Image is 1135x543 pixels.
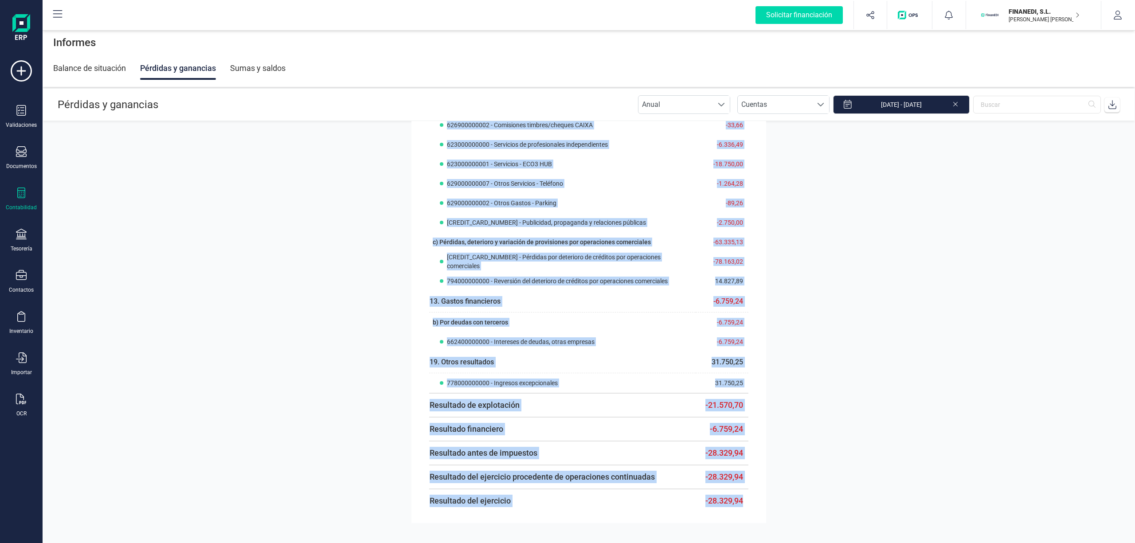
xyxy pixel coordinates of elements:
[6,163,37,170] div: Documentos
[898,11,921,20] img: Logo de OPS
[696,489,748,512] td: -28.329,94
[745,1,853,29] button: Solicitar financiación
[12,14,30,43] img: Logo Finanedi
[696,417,748,441] td: -6.759,24
[696,441,748,465] td: -28.329,94
[6,204,37,211] div: Contabilidad
[892,1,927,29] button: Logo de OPS
[696,313,748,332] td: -6.759,24
[433,238,651,246] span: c) Pérdidas, deterioro y variación de provisiones por operaciones comerciales
[696,232,748,252] td: -63.335,13
[447,379,558,387] span: 778000000000 - Ingresos excepcionales
[230,57,286,80] div: Sumas y saldos
[696,465,748,489] td: -28.329,94
[447,121,593,129] span: 626900000002 - Comisiones timbres/cheques CAIXA
[43,28,1135,57] div: Informes
[430,424,503,434] span: Resultado financiero
[755,6,843,24] div: Solicitar financiación
[58,98,158,111] span: Pérdidas y ganancias
[696,115,748,135] td: -33,66
[977,1,1090,29] button: FIFINANEDI, S.L.[PERSON_NAME] [PERSON_NAME]
[9,286,34,293] div: Contactos
[973,96,1101,113] input: Buscar
[53,57,126,80] div: Balance de situación
[696,154,748,174] td: -18.750,00
[696,332,748,352] td: -6.759,24
[430,448,537,457] span: Resultado antes de impuestos
[447,277,668,285] span: 794000000000 - Reversión del deterioro de créditos por operaciones comerciales
[696,373,748,394] td: 31.750,25
[16,410,27,417] div: OCR
[447,337,595,346] span: 662400000000 - Intereses de deudas, otras empresas
[447,140,608,149] span: 623000000000 - Servicios de profesionales independientes
[6,121,37,129] div: Validaciones
[696,291,748,313] td: -6.759,24
[738,96,812,113] span: Cuentas
[430,297,501,305] span: 13. Gastos financieros
[696,193,748,213] td: -89,26
[696,213,748,232] td: -2.750,00
[447,253,674,270] span: [CREDIT_CARD_NUMBER] - Pérdidas por deterioro de créditos por operaciones comerciales
[696,352,748,373] td: 31.750,25
[9,328,33,335] div: Inventario
[1009,7,1080,16] p: FINANEDI, S.L.
[11,369,32,376] div: Importar
[430,400,520,410] span: Resultado de explotación
[430,358,494,366] span: 19. Otros resultados
[430,472,655,481] span: Resultado del ejercicio procedente de operaciones continuadas
[638,96,713,113] span: Anual
[447,199,556,207] span: 629000000002 - Otros Gastos - Parking
[11,245,32,252] div: Tesorería
[696,135,748,154] td: -6.336,49
[696,393,748,417] td: -21.570,70
[696,252,748,271] td: -78.163,02
[140,57,216,80] div: Pérdidas y ganancias
[696,174,748,193] td: -1.264,28
[980,5,1000,25] img: FI
[1009,16,1080,23] p: [PERSON_NAME] [PERSON_NAME]
[430,496,511,505] span: Resultado del ejercicio
[447,179,563,188] span: 629000000007 - Otros Servicios - Teléfono
[447,160,552,168] span: 623000000001 - Servicios - ECO3 HUB
[696,271,748,291] td: 14.827,89
[433,319,508,326] span: b) Por deudas con terceros
[447,218,646,227] span: [CREDIT_CARD_NUMBER] - Publicidad, propaganda y relaciones públicas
